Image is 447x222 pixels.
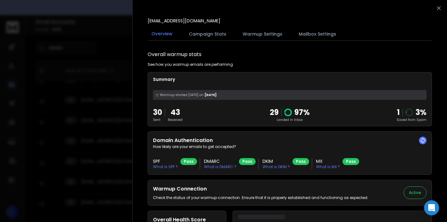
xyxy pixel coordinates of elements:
[316,164,340,169] p: What is MX ?
[404,186,427,199] button: Active
[204,164,236,169] p: What is DMARC ?
[342,158,359,165] div: Pass
[270,117,310,122] p: Landed in Inbox
[148,62,233,67] p: See how you warmup emails are performing
[153,137,427,144] h2: Domain Authentication
[239,27,286,41] button: Warmup Settings
[397,117,427,122] p: Saved from Spam
[295,27,340,41] button: Mailbox Settings
[153,144,427,149] p: How likely are your emails to get accepted?
[185,27,230,41] button: Campaign Stats
[239,158,256,165] div: Pass
[148,27,176,41] button: Overview
[153,90,427,100] div: [DATE]
[294,107,310,117] p: 97 %
[160,93,203,97] span: Warmup started [DATE] on
[263,164,290,169] p: What is DKIM ?
[263,158,290,164] h3: DKIM
[316,158,340,164] h3: MX
[148,18,220,24] p: [EMAIL_ADDRESS][DOMAIN_NAME]
[397,107,400,117] strong: 1
[153,185,368,193] h2: Warmup Connection
[270,107,279,117] p: 29
[153,158,178,164] h3: SPF
[148,51,201,58] h1: Overall warmup stats
[416,107,427,117] p: 3 %
[153,164,178,169] p: What is SPF ?
[292,158,309,165] div: Pass
[168,107,183,117] p: 43
[153,117,162,122] p: Sent
[153,76,427,83] p: Summary
[153,107,162,117] p: 30
[180,158,197,165] div: Pass
[424,200,439,215] div: Open Intercom Messenger
[153,195,368,200] p: Check the status of your warmup connection. Ensure that it is properly established and functionin...
[204,158,236,164] h3: DMARC
[168,117,183,122] p: Received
